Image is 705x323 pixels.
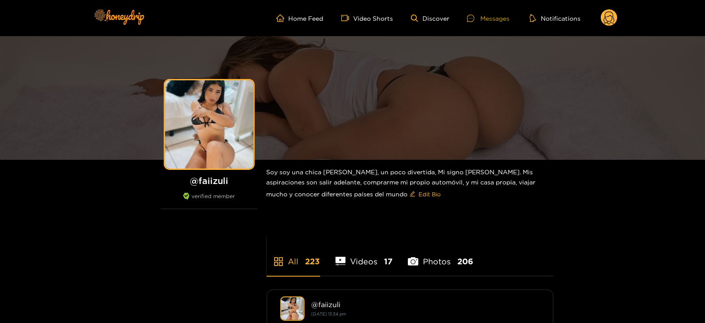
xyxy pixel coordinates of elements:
div: Messages [467,13,509,23]
span: video-camera [341,14,354,22]
span: edit [410,191,415,198]
div: Soy soy una chica [PERSON_NAME], un poco divertida, Mi signo [PERSON_NAME]. Mis aspiraciones son ... [267,160,554,208]
div: @ faiizuli [312,300,540,308]
li: Photos [408,236,473,276]
span: appstore [273,256,284,267]
span: home [276,14,289,22]
li: Videos [336,236,393,276]
a: Video Shorts [341,14,393,22]
div: verified member [161,193,258,209]
a: Discover [411,15,449,22]
small: [DATE] 13:34 pm [312,312,347,316]
span: 223 [305,256,320,267]
img: faiizuli [280,297,305,321]
span: Edit Bio [419,190,441,199]
button: editEdit Bio [408,187,443,201]
button: Notifications [527,14,583,23]
a: Home Feed [276,14,324,22]
span: 17 [384,256,392,267]
span: 206 [457,256,473,267]
h1: @ faiizuli [161,175,258,186]
li: All [267,236,320,276]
